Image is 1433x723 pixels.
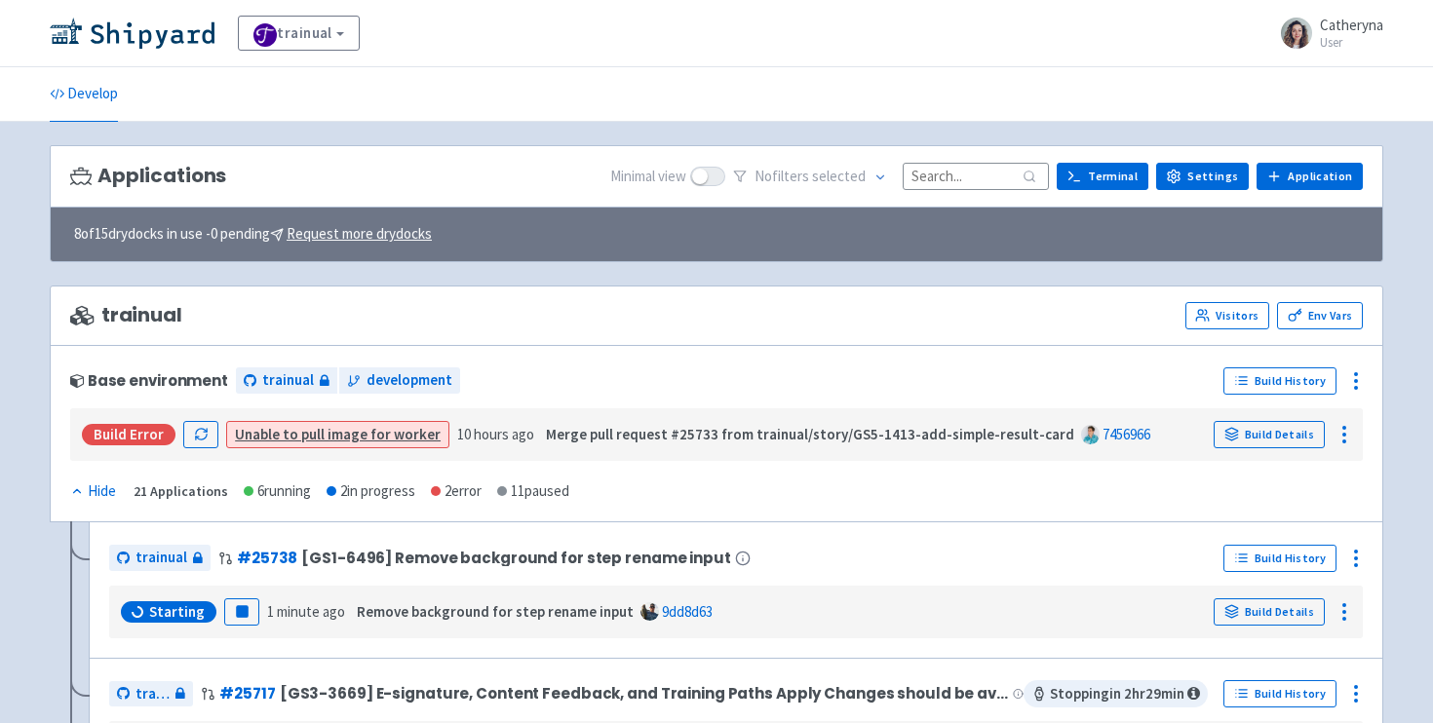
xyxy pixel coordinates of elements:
a: Settings [1156,163,1249,190]
a: Build Details [1214,421,1325,448]
span: No filter s [755,166,866,188]
div: 2 in progress [327,480,415,503]
span: Starting [149,602,205,622]
a: Build History [1223,680,1336,707]
a: Build Details [1214,598,1325,626]
a: #25717 [219,683,275,704]
div: 6 running [244,480,311,503]
a: trainual [238,16,360,51]
a: trainual [109,545,211,571]
a: trainual [236,367,337,394]
a: Build History [1223,545,1336,572]
time: 1 minute ago [267,602,345,621]
div: 11 paused [497,480,569,503]
span: [GS1-6496] Remove background for step rename input [301,550,730,566]
div: Build Error [82,424,175,445]
a: Terminal [1057,163,1148,190]
time: 10 hours ago [457,425,534,443]
strong: Merge pull request #25733 from trainual/story/GS5-1413-add-simple-result-card [546,425,1074,443]
span: [GS3-3669] E-signature, Content Feedback, and Training Paths Apply Changes should be available im... [280,685,1009,702]
div: Base environment [70,372,228,389]
u: Request more drydocks [287,224,432,243]
a: Build History [1223,367,1336,395]
span: 8 of 15 drydocks in use - 0 pending [74,223,432,246]
h3: Applications [70,165,226,187]
span: trainual [70,304,182,326]
small: User [1320,36,1383,49]
span: trainual [262,369,314,392]
a: Visitors [1185,302,1269,329]
input: Search... [903,163,1049,189]
button: Pause [224,598,259,626]
span: Catheryna [1320,16,1383,34]
a: Develop [50,67,118,122]
a: 7456966 [1103,425,1150,443]
span: selected [812,167,866,185]
button: Hide [70,480,118,503]
a: Env Vars [1277,302,1363,329]
span: development [367,369,452,392]
span: trainual [136,547,187,569]
span: Minimal view [610,166,686,188]
div: Hide [70,480,116,503]
a: Unable to pull image for worker [235,425,441,443]
span: trainual [136,683,170,705]
a: development [339,367,460,394]
img: Shipyard logo [50,18,214,49]
a: 9dd8d63 [662,602,713,621]
a: trainual [109,681,193,707]
div: 21 Applications [134,480,228,503]
a: #25738 [237,548,297,568]
a: Application [1257,163,1363,190]
span: Stopping in 2 hr 29 min [1024,680,1208,707]
div: 2 error [431,480,482,503]
strong: Remove background for step rename input [357,602,634,621]
a: Catheryna User [1269,18,1383,49]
